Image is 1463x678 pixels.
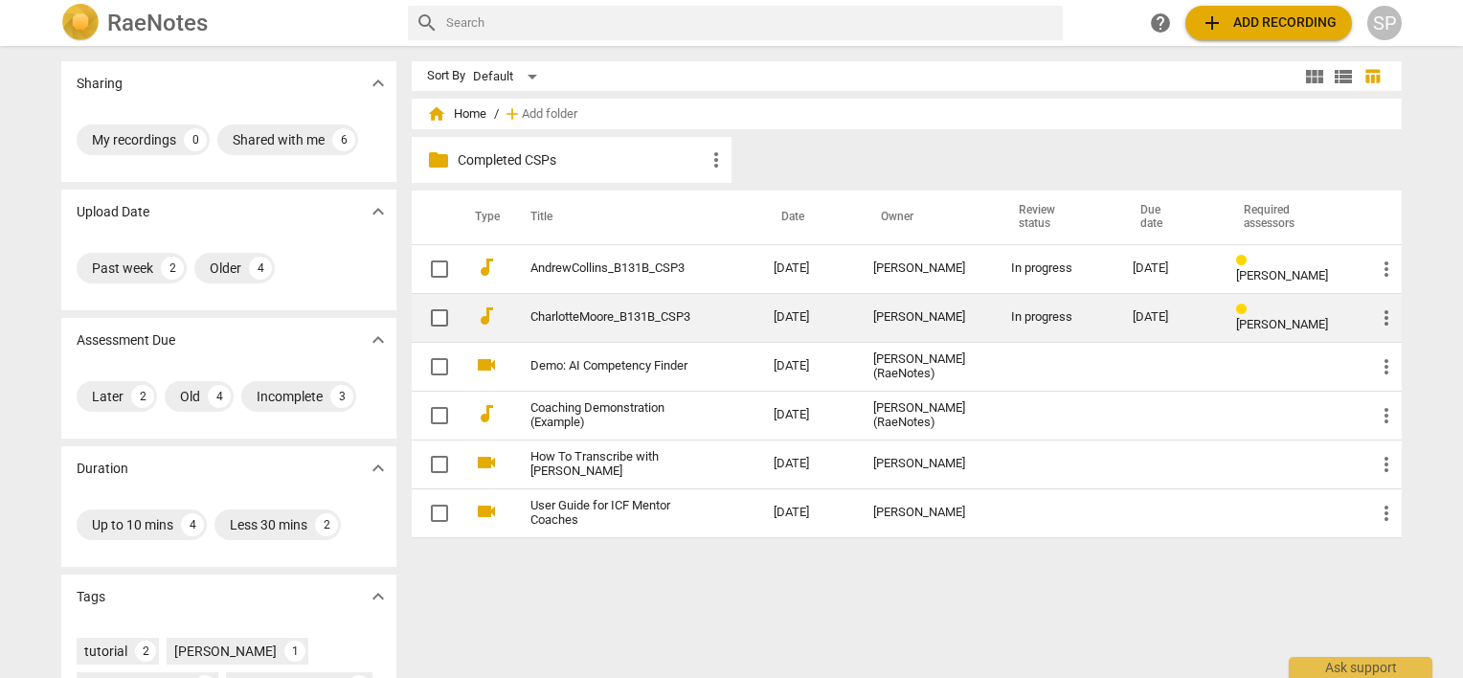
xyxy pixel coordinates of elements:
div: In progress [1011,310,1101,325]
div: [DATE] [1133,310,1206,325]
div: 2 [131,385,154,408]
th: Owner [858,191,996,244]
td: [DATE] [758,244,858,293]
div: Later [92,387,124,406]
span: videocam [475,353,498,376]
span: view_list [1332,65,1355,88]
th: Review status [996,191,1116,244]
span: Home [427,104,486,124]
span: Add recording [1201,11,1337,34]
div: [DATE] [1133,261,1206,276]
span: more_vert [1375,355,1398,378]
button: Show more [364,582,393,611]
p: Completed CSPs [458,150,705,170]
span: [PERSON_NAME] [1236,317,1328,331]
div: Sort By [427,69,465,83]
span: expand_more [367,457,390,480]
div: 3 [330,385,353,408]
div: 0 [184,128,207,151]
div: [PERSON_NAME] [873,261,980,276]
span: more_vert [1375,306,1398,329]
th: Date [758,191,858,244]
span: table_chart [1363,67,1382,85]
span: Review status: in progress [1236,254,1254,268]
span: expand_more [367,585,390,608]
p: Duration [77,459,128,479]
div: [PERSON_NAME] [873,310,980,325]
span: folder [427,148,450,171]
input: Search [446,8,1055,38]
div: In progress [1011,261,1101,276]
button: Show more [364,326,393,354]
th: Required assessors [1221,191,1360,244]
span: audiotrack [475,305,498,328]
span: expand_more [367,328,390,351]
div: tutorial [84,642,127,661]
div: 4 [181,513,204,536]
th: Due date [1117,191,1222,244]
span: search [416,11,439,34]
div: [PERSON_NAME] (RaeNotes) [873,401,980,430]
div: 2 [315,513,338,536]
div: My recordings [92,130,176,149]
a: Coaching Demonstration (Example) [530,401,705,430]
td: [DATE] [758,488,858,537]
div: 1 [284,641,305,662]
p: Sharing [77,74,123,94]
span: audiotrack [475,402,498,425]
a: LogoRaeNotes [61,4,393,42]
td: [DATE] [758,391,858,440]
button: Show more [364,454,393,483]
span: more_vert [1375,453,1398,476]
button: List view [1329,62,1358,91]
span: Review status: in progress [1236,303,1254,317]
h2: RaeNotes [107,10,208,36]
th: Type [460,191,507,244]
span: more_vert [1375,404,1398,427]
td: [DATE] [758,440,858,488]
span: / [494,107,499,122]
td: [DATE] [758,293,858,342]
span: [PERSON_NAME] [1236,268,1328,282]
div: Incomplete [257,387,323,406]
span: add [503,104,522,124]
button: Upload [1185,6,1352,40]
img: Logo [61,4,100,42]
span: more_vert [705,148,728,171]
div: 2 [161,257,184,280]
button: Show more [364,69,393,98]
th: Title [507,191,758,244]
button: Show more [364,197,393,226]
div: [PERSON_NAME] [174,642,277,661]
a: Help [1143,6,1178,40]
p: Upload Date [77,202,149,222]
div: 2 [135,641,156,662]
button: SP [1367,6,1402,40]
div: [PERSON_NAME] [873,506,980,520]
span: add [1201,11,1224,34]
div: 4 [208,385,231,408]
span: more_vert [1375,502,1398,525]
span: help [1149,11,1172,34]
div: [PERSON_NAME] [873,457,980,471]
div: Past week [92,259,153,278]
span: more_vert [1375,258,1398,281]
a: AndrewCollins_B131B_CSP3 [530,261,705,276]
div: [PERSON_NAME] (RaeNotes) [873,352,980,381]
div: Old [180,387,200,406]
div: Less 30 mins [230,515,307,534]
div: Shared with me [233,130,325,149]
span: expand_more [367,200,390,223]
a: User Guide for ICF Mentor Coaches [530,499,705,528]
div: 4 [249,257,272,280]
p: Tags [77,587,105,607]
span: Add folder [522,107,577,122]
td: [DATE] [758,342,858,391]
a: CharlotteMoore_B131B_CSP3 [530,310,705,325]
button: Tile view [1300,62,1329,91]
div: Default [473,61,544,92]
a: Demo: AI Competency Finder [530,359,705,373]
a: How To Transcribe with [PERSON_NAME] [530,450,705,479]
p: Assessment Due [77,330,175,350]
span: view_module [1303,65,1326,88]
